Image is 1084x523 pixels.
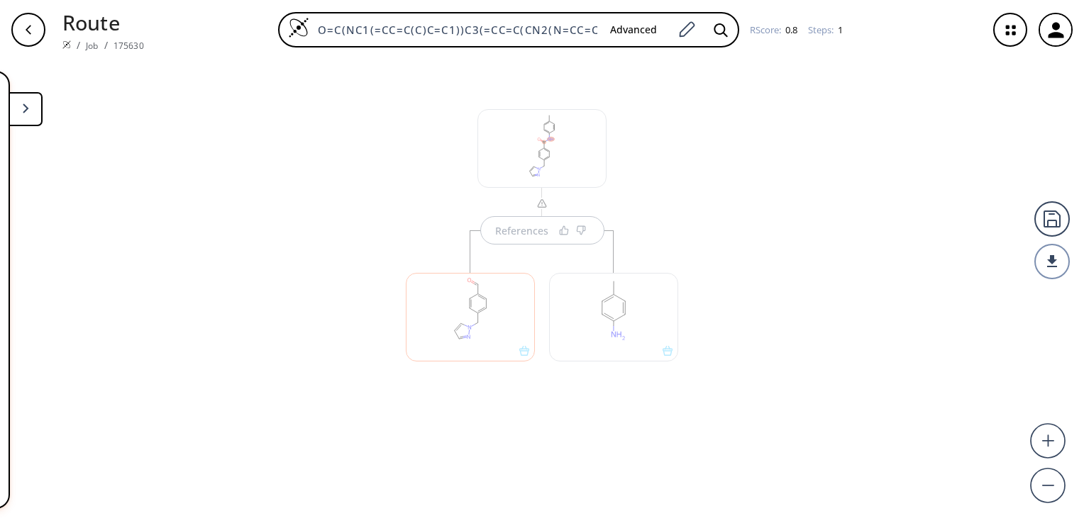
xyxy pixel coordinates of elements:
[104,38,108,52] li: /
[808,26,843,35] div: Steps :
[62,40,71,49] img: Spaya logo
[750,26,797,35] div: RScore :
[599,17,668,43] button: Advanced
[836,23,843,36] span: 1
[114,40,144,52] a: 175630
[86,40,98,52] a: Job
[783,23,797,36] span: 0.8
[309,23,599,37] input: Enter SMILES
[536,198,548,209] img: warning
[62,7,144,38] p: Route
[77,38,80,52] li: /
[288,17,309,38] img: Logo Spaya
